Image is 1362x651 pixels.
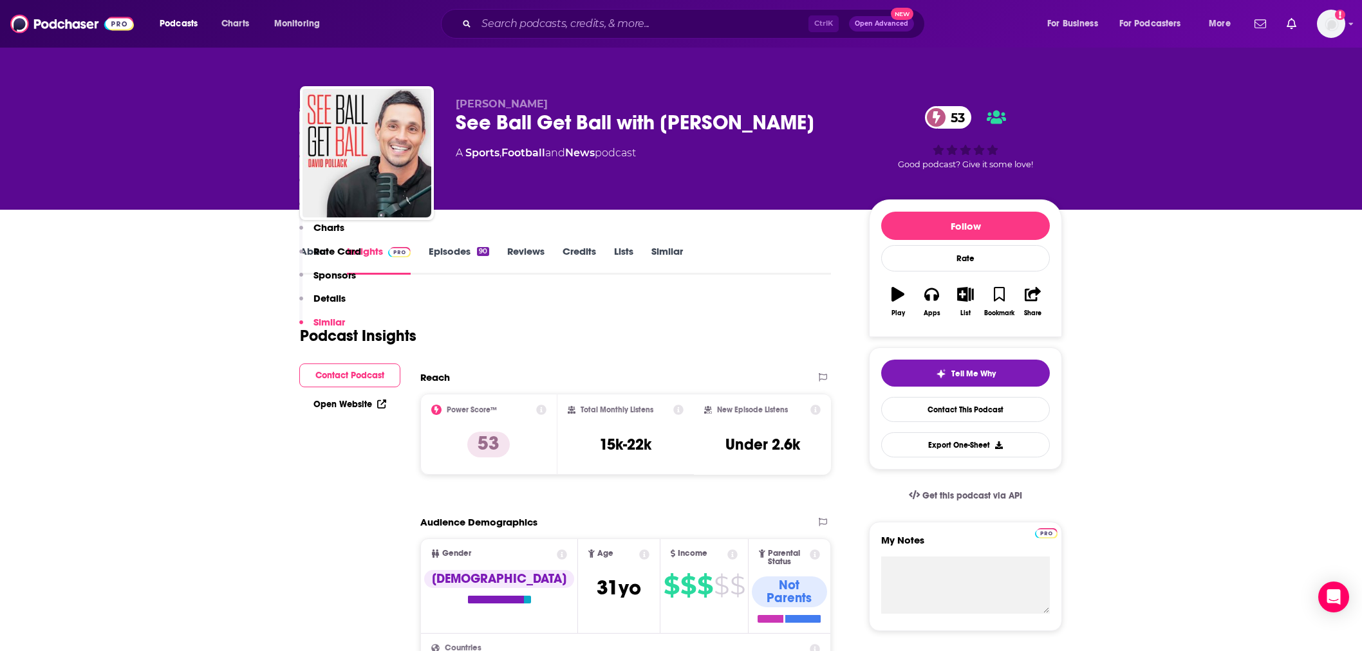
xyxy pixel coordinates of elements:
button: Contact Podcast [299,363,400,387]
button: Sponsors [299,269,356,293]
a: Get this podcast via API [899,480,1032,511]
span: Ctrl K [808,15,839,32]
h2: Total Monthly Listens [581,405,653,414]
span: Podcasts [160,15,198,33]
p: 53 [467,432,510,457]
button: tell me why sparkleTell Me Why [881,360,1050,387]
img: Podchaser - Follow, Share and Rate Podcasts [10,12,134,36]
button: open menu [151,14,214,34]
span: More [1209,15,1231,33]
button: List [949,279,982,325]
div: List [960,309,971,317]
p: Sponsors [313,269,356,281]
button: Follow [881,212,1050,240]
button: open menu [1200,14,1247,34]
span: $ [664,575,679,596]
span: Monitoring [274,15,320,33]
h2: Audience Demographics [420,516,537,528]
span: Gender [442,549,471,558]
h3: 15k-22k [599,435,651,454]
button: Apps [915,279,948,325]
div: Search podcasts, credits, & more... [453,9,937,39]
button: Show profile menu [1317,10,1345,38]
button: open menu [1111,14,1200,34]
span: 31 yo [597,575,641,600]
button: Share [1016,279,1050,325]
h3: Under 2.6k [725,435,800,454]
a: 53 [925,106,971,129]
a: Episodes90 [429,245,489,275]
div: Bookmark [984,309,1014,317]
a: Show notifications dropdown [1249,13,1271,35]
span: Open Advanced [855,21,908,27]
span: $ [680,575,696,596]
div: A podcast [456,145,636,161]
h2: Power Score™ [447,405,497,414]
span: [PERSON_NAME] [456,98,548,110]
a: Pro website [1035,526,1058,538]
a: News [565,147,595,159]
label: My Notes [881,534,1050,556]
a: Similar [651,245,683,275]
a: Lists [614,245,633,275]
h2: Reach [420,371,450,383]
p: Similar [313,316,345,328]
h2: New Episode Listens [717,405,788,414]
img: Podchaser Pro [1035,528,1058,538]
img: See Ball Get Ball with David Pollack [303,89,431,217]
div: Not Parents [752,576,827,607]
button: Similar [299,316,345,340]
div: 53Good podcast? Give it some love! [869,98,1062,178]
span: Logged in as melalv21 [1317,10,1345,38]
div: Share [1024,309,1041,317]
span: Income [678,549,707,558]
svg: Add a profile image [1335,10,1345,20]
input: Search podcasts, credits, & more... [476,14,808,34]
button: open menu [1038,14,1114,34]
a: Reviews [507,245,545,275]
button: Open AdvancedNew [849,16,914,32]
button: Export One-Sheet [881,432,1050,457]
div: [DEMOGRAPHIC_DATA] [424,570,574,588]
div: 90 [477,247,489,256]
button: open menu [265,14,337,34]
a: Football [501,147,545,159]
span: Tell Me Why [951,369,996,379]
span: New [891,8,914,20]
span: 53 [938,106,971,129]
a: Show notifications dropdown [1282,13,1301,35]
p: Details [313,292,346,304]
img: User Profile [1317,10,1345,38]
img: tell me why sparkle [936,369,946,379]
span: and [545,147,565,159]
span: $ [730,575,745,596]
span: , [499,147,501,159]
a: Sports [465,147,499,159]
a: Credits [563,245,596,275]
span: Good podcast? Give it some love! [898,160,1033,169]
span: For Podcasters [1119,15,1181,33]
div: Play [891,309,905,317]
div: Rate [881,245,1050,271]
button: Details [299,292,346,316]
button: Play [881,279,915,325]
span: Parental Status [768,549,808,566]
span: For Business [1047,15,1098,33]
button: Rate Card [299,245,361,269]
button: Bookmark [982,279,1016,325]
div: Open Intercom Messenger [1318,582,1349,612]
p: Rate Card [313,245,361,257]
span: Charts [221,15,249,33]
span: Get this podcast via API [922,490,1022,501]
a: Contact This Podcast [881,397,1050,422]
span: $ [697,575,713,596]
span: Age [597,549,613,558]
a: Open Website [313,399,386,410]
div: Apps [924,309,940,317]
span: $ [714,575,729,596]
a: Charts [213,14,257,34]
